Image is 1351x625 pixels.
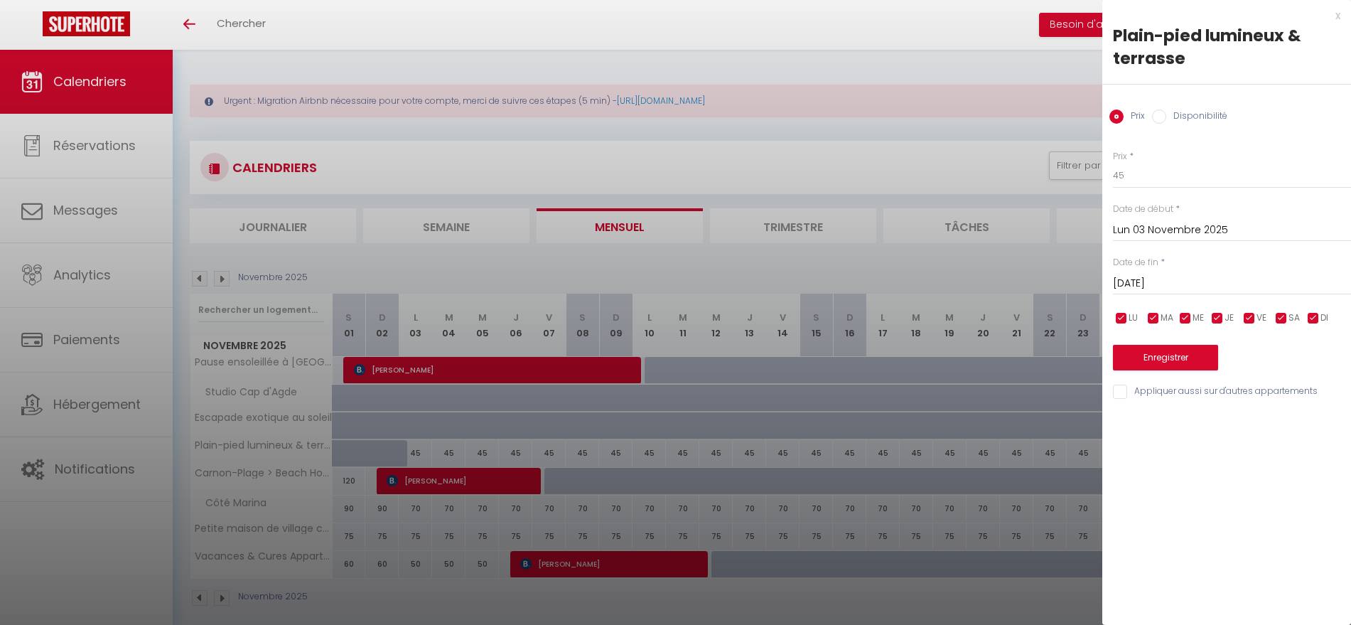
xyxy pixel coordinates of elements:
[1102,7,1340,24] div: x
[1124,109,1145,125] label: Prix
[1161,311,1173,325] span: MA
[1113,256,1158,269] label: Date de fin
[1320,311,1328,325] span: DI
[1113,150,1127,164] label: Prix
[1224,311,1234,325] span: JE
[1166,109,1227,125] label: Disponibilité
[1129,311,1138,325] span: LU
[1113,24,1340,70] div: Plain-pied lumineux & terrasse
[1113,345,1218,370] button: Enregistrer
[1113,203,1173,216] label: Date de début
[1256,311,1266,325] span: VE
[1193,311,1204,325] span: ME
[1288,311,1300,325] span: SA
